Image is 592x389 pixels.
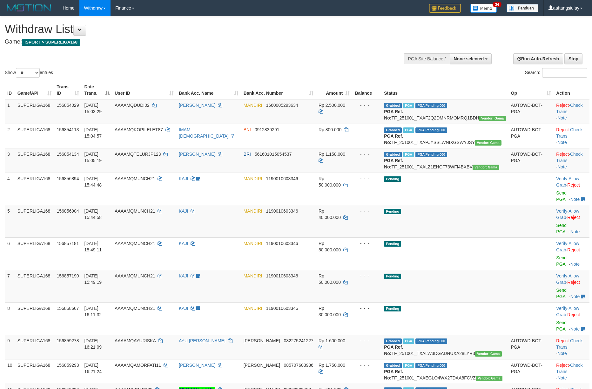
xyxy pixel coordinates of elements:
[508,124,554,148] td: AUTOWD-BOT-PGA
[475,351,502,357] span: Vendor URL: https://trx31.1velocity.biz
[556,363,569,368] a: Reject
[355,305,379,311] div: - - -
[384,345,403,356] b: PGA Ref. No:
[429,4,461,13] img: Feedback.jpg
[84,241,102,252] span: [DATE] 15:49:11
[5,99,15,124] td: 1
[54,81,82,99] th: Trans ID: activate to sort column ascending
[84,306,102,317] span: [DATE] 16:11:32
[381,124,508,148] td: TF_251001_TXAPJYSSLWNIXGSWYJSY
[266,241,298,246] span: Copy 1190010603346 to clipboard
[404,53,449,64] div: PGA Site Balance /
[84,208,102,220] span: [DATE] 15:44:58
[244,127,251,132] span: BNI
[508,335,554,359] td: AUTOWD-BOT-PGA
[476,376,502,381] span: Vendor URL: https://trx31.1velocity.biz
[556,273,567,278] a: Verify
[57,273,79,278] span: 156857190
[179,241,188,246] a: KAJI
[57,152,79,157] span: 156854134
[57,127,79,132] span: 156854113
[244,338,280,343] span: [PERSON_NAME]
[556,241,579,252] a: Allow Grab
[179,273,188,278] a: KAJI
[556,338,569,343] a: Reject
[179,363,215,368] a: [PERSON_NAME]
[352,81,381,99] th: Balance
[241,81,316,99] th: Bank Acc. Number: activate to sort column ascending
[15,205,54,237] td: SUPERLIGA168
[115,306,155,311] span: AAAAMQMUNCH21
[556,152,582,163] a: Check Trans
[319,176,341,188] span: Rp 50.000.000
[244,306,262,311] span: MANDIRI
[319,273,341,285] span: Rp 50.000.000
[554,270,589,302] td: · ·
[15,99,54,124] td: SUPERLIGA168
[554,173,589,205] td: · ·
[508,81,554,99] th: Op: activate to sort column ascending
[115,127,163,132] span: AAAAMQKOPILELET87
[384,103,402,108] span: Grabbed
[381,335,508,359] td: TF_251001_TXALW3DGADNUXA28LYR3
[15,270,54,302] td: SUPERLIGA168
[570,262,580,267] a: Note
[557,351,567,356] a: Note
[556,127,569,132] a: Reject
[554,359,589,384] td: · ·
[557,375,567,380] a: Note
[115,103,150,108] span: AAAAMQDUDI02
[355,338,379,344] div: - - -
[556,127,582,139] a: Check Trans
[5,270,15,302] td: 7
[557,140,567,145] a: Note
[355,273,379,279] div: - - -
[115,273,155,278] span: AAAAMQMUNCH21
[567,247,580,252] a: Reject
[556,241,567,246] a: Verify
[381,148,508,173] td: TF_251001_TXALZ1EHCF73WFI4BXBV
[57,363,79,368] span: 156859293
[84,273,102,285] span: [DATE] 15:49:19
[5,124,15,148] td: 2
[403,127,414,133] span: Marked by aafchhiseyha
[570,197,580,202] a: Note
[179,338,225,343] a: AYU [PERSON_NAME]
[554,124,589,148] td: · ·
[244,241,262,246] span: MANDIRI
[179,176,188,181] a: KAJI
[384,369,403,380] b: PGA Ref. No:
[556,306,567,311] a: Verify
[5,359,15,384] td: 10
[266,306,298,311] span: Copy 1190010603346 to clipboard
[564,53,582,64] a: Stop
[15,302,54,335] td: SUPERLIGA168
[556,176,579,188] span: ·
[112,81,176,99] th: User ID: activate to sort column ascending
[115,152,161,157] span: AAAAMQTELURJP123
[567,280,580,285] a: Reject
[316,81,352,99] th: Amount: activate to sort column ascending
[554,81,589,99] th: Action
[319,127,341,132] span: Rp 800.000
[179,127,229,139] a: IMAM [DEMOGRAPHIC_DATA]
[355,362,379,368] div: - - -
[319,363,345,368] span: Rp 1.750.000
[473,165,499,170] span: Vendor URL: https://trx31.1velocity.biz
[450,53,492,64] button: None selected
[507,4,538,12] img: panduan.png
[84,103,102,114] span: [DATE] 15:03:29
[556,338,582,350] a: Check Trans
[556,255,567,267] a: Send PGA
[5,237,15,270] td: 6
[115,208,155,214] span: AAAAMQMUNCH21
[176,81,241,99] th: Bank Acc. Name: activate to sort column ascending
[57,103,79,108] span: 156854029
[470,4,497,13] img: Button%20Memo.svg
[266,273,298,278] span: Copy 1190010603346 to clipboard
[115,176,155,181] span: AAAAMQMUNCH21
[556,288,567,299] a: Send PGA
[319,152,345,157] span: Rp 1.158.000
[355,175,379,182] div: - - -
[556,320,567,331] a: Send PGA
